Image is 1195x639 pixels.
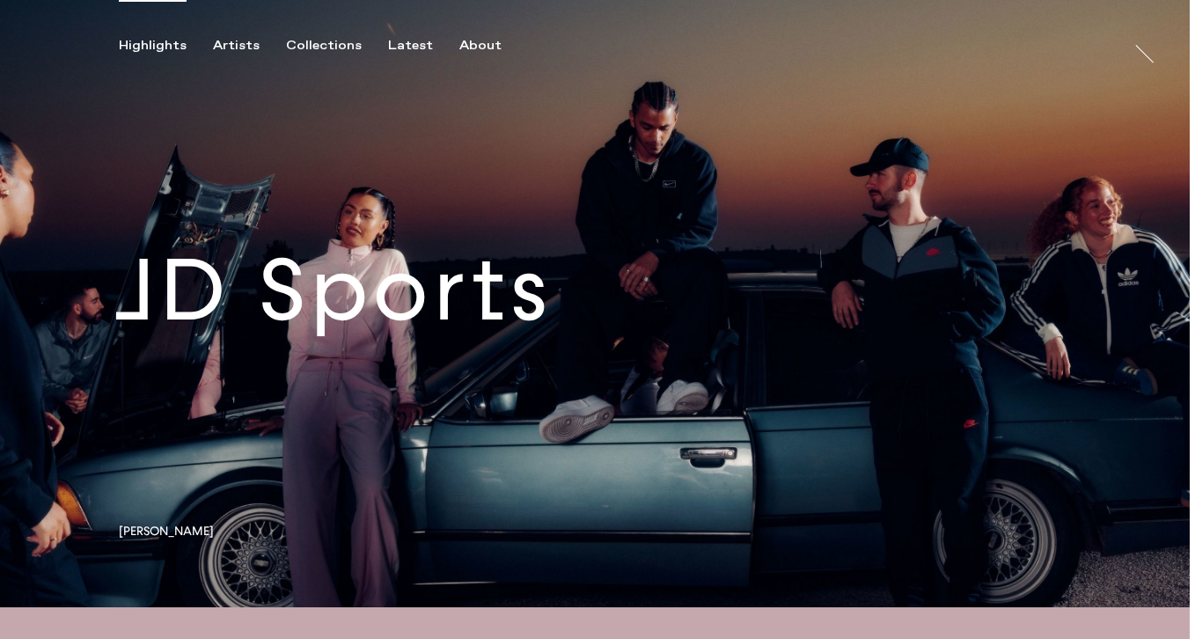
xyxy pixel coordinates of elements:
[286,38,362,54] div: Collections
[213,38,286,54] button: Artists
[459,38,528,54] button: About
[286,38,388,54] button: Collections
[388,38,459,54] button: Latest
[388,38,433,54] div: Latest
[119,38,187,54] div: Highlights
[459,38,502,54] div: About
[119,38,213,54] button: Highlights
[213,38,260,54] div: Artists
